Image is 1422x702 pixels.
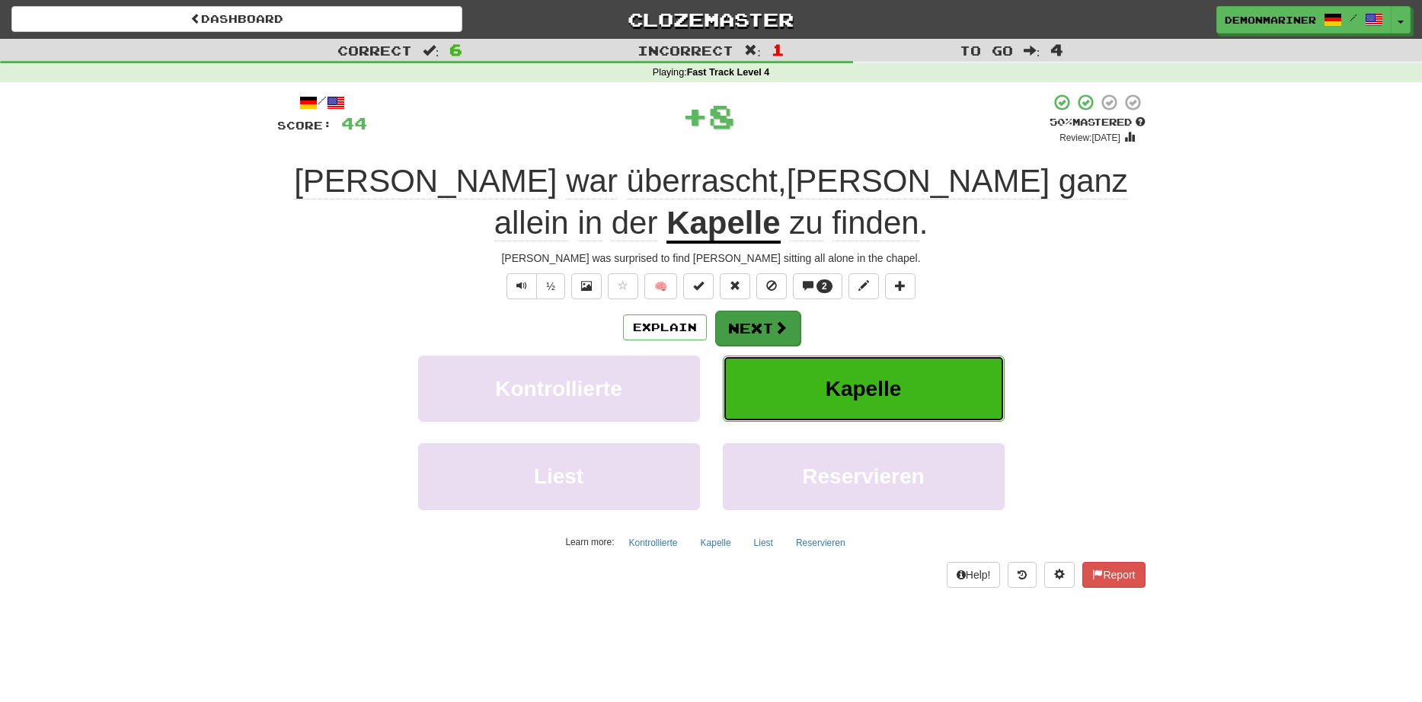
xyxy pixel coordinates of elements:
button: Reservieren [788,531,854,554]
button: Explain [623,314,707,340]
span: To go [960,43,1013,58]
a: Demonmariner / [1216,6,1392,34]
span: [PERSON_NAME] [787,163,1050,199]
button: Help! [947,562,1001,588]
span: Liest [534,464,583,488]
span: finden [832,205,919,241]
button: Kapelle [692,531,740,554]
span: Demonmariner [1225,13,1316,27]
span: 6 [449,40,462,59]
span: 2 [822,281,827,292]
button: Ignore sentence (alt+i) [756,273,787,299]
button: Add to collection (alt+a) [885,273,916,299]
div: Text-to-speech controls [503,273,565,299]
span: 44 [341,113,367,132]
div: / [277,93,367,112]
button: Report [1082,562,1145,588]
span: allein [494,205,569,241]
span: 50 % [1050,116,1072,128]
a: Dashboard [11,6,462,32]
span: in [577,205,602,241]
span: Kapelle [826,377,902,400]
strong: Fast Track Level 4 [687,67,770,78]
button: Kontrollierte [621,531,686,554]
span: . [781,205,928,241]
span: zu [789,205,823,241]
button: ½ [536,273,565,299]
button: Set this sentence to 100% Mastered (alt+m) [683,273,714,299]
span: Kontrollierte [495,377,622,400]
div: [PERSON_NAME] was surprised to find [PERSON_NAME] sitting all alone in the chapel. [277,250,1146,266]
span: 1 [772,40,784,59]
span: war [566,163,618,199]
button: Reservieren [723,443,1005,509]
div: Mastered [1050,116,1146,129]
span: [PERSON_NAME] [294,163,557,199]
span: + [682,93,708,139]
span: ganz [1059,163,1128,199]
button: Play sentence audio (ctl+space) [506,273,537,299]
span: Correct [337,43,412,58]
span: 4 [1050,40,1063,59]
span: 8 [708,97,735,135]
button: 🧠 [644,273,677,299]
span: : [1024,44,1040,57]
button: Liest [418,443,700,509]
span: : [423,44,439,57]
button: Kontrollierte [418,356,700,422]
span: , [294,163,1128,241]
button: Liest [746,531,781,554]
small: Learn more: [565,537,614,547]
small: Review: [DATE] [1059,132,1120,143]
span: / [1350,12,1357,23]
button: Kapelle [723,356,1005,422]
button: Round history (alt+y) [1008,562,1037,588]
span: Score: [277,119,332,132]
span: überrascht [627,163,778,199]
button: Show image (alt+x) [571,273,602,299]
span: der [612,205,658,241]
a: Clozemaster [485,6,936,33]
button: Next [715,311,800,346]
button: Favorite sentence (alt+f) [608,273,638,299]
span: Incorrect [638,43,733,58]
button: 2 [793,273,842,299]
button: Reset to 0% Mastered (alt+r) [720,273,750,299]
u: Kapelle [666,205,780,244]
span: Reservieren [802,464,924,488]
button: Edit sentence (alt+d) [848,273,879,299]
span: : [744,44,761,57]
